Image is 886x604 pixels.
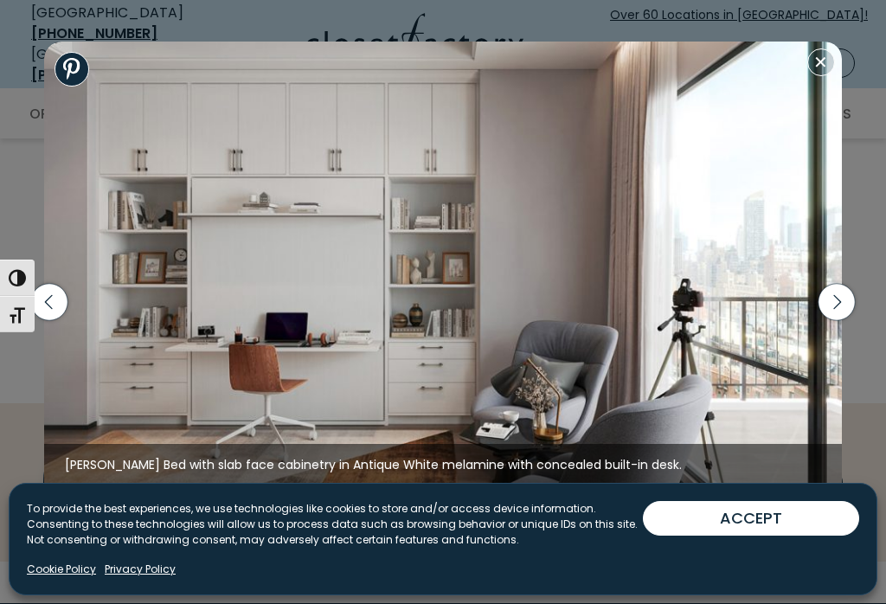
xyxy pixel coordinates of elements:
button: ACCEPT [643,501,859,536]
a: Privacy Policy [105,562,176,577]
a: Share to Pinterest [55,52,89,87]
p: To provide the best experiences, we use technologies like cookies to store and/or access device i... [27,501,643,548]
figcaption: [PERSON_NAME] Bed with slab face cabinetry in Antique White melamine with concealed built-in desk. [44,444,842,487]
a: Cookie Policy [27,562,96,577]
button: Close modal [807,48,835,76]
img: Murphy bed with desk work station underneath [44,42,842,487]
